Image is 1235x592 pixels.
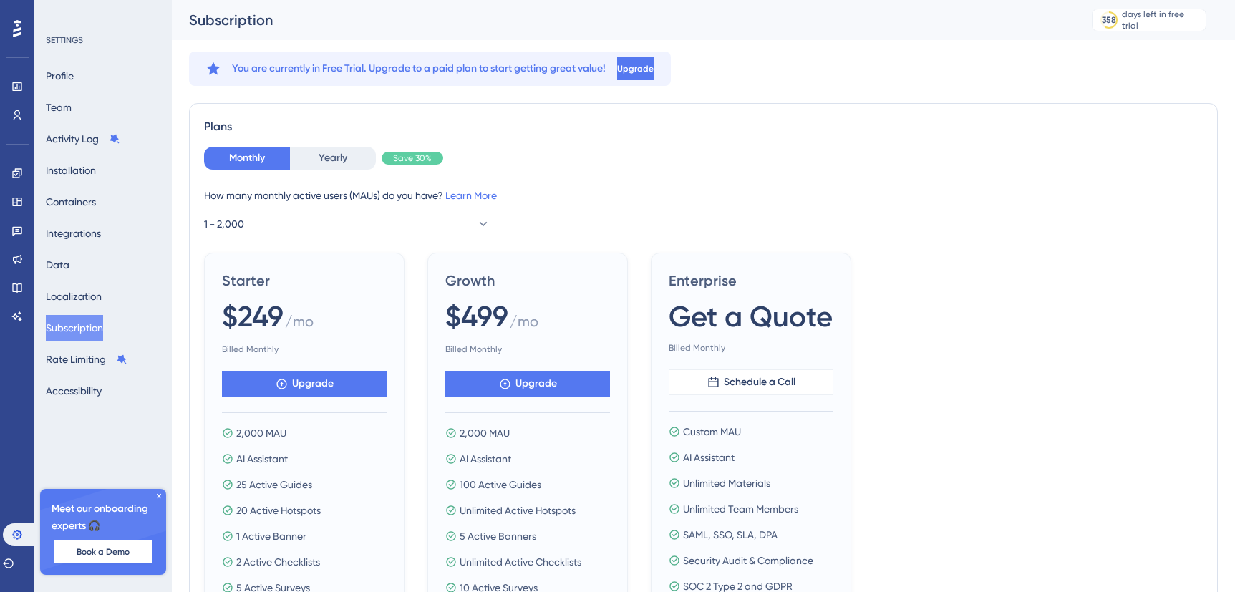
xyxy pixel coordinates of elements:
span: Billed Monthly [222,344,387,355]
span: You are currently in Free Trial. Upgrade to a paid plan to start getting great value! [232,60,606,77]
div: How many monthly active users (MAUs) do you have? [204,187,1203,204]
span: / mo [510,311,538,338]
button: Upgrade [222,371,387,397]
div: Plans [204,118,1203,135]
span: 5 Active Banners [460,528,536,545]
span: Unlimited Active Hotspots [460,502,576,519]
span: / mo [285,311,314,338]
span: $249 [222,296,284,336]
button: Book a Demo [54,540,152,563]
button: 1 - 2,000 [204,210,490,238]
span: 2 Active Checklists [236,553,320,571]
span: 1 - 2,000 [204,215,244,233]
button: Profile [46,63,74,89]
span: Upgrade [292,375,334,392]
button: Team [46,94,72,120]
span: Save 30% [393,152,432,164]
button: Localization [46,283,102,309]
button: Integrations [46,220,101,246]
button: Installation [46,157,96,183]
span: Meet our onboarding experts 🎧 [52,500,155,535]
button: Schedule a Call [669,369,833,395]
button: Subscription [46,315,103,341]
span: Billed Monthly [669,342,833,354]
div: Subscription [189,10,1056,30]
span: AI Assistant [236,450,288,467]
span: Unlimited Active Checklists [460,553,581,571]
span: Book a Demo [77,546,130,558]
button: Data [46,252,69,278]
div: days left in free trial [1122,9,1201,31]
span: Security Audit & Compliance [683,552,813,569]
button: Yearly [290,147,376,170]
span: Enterprise [669,271,833,291]
span: 20 Active Hotspots [236,502,321,519]
span: Upgrade [515,375,557,392]
span: AI Assistant [683,449,735,466]
span: 1 Active Banner [236,528,306,545]
a: Learn More [445,190,497,201]
button: Upgrade [445,371,610,397]
div: SETTINGS [46,34,162,46]
button: Rate Limiting [46,346,127,372]
button: Activity Log [46,126,120,152]
div: 358 [1102,14,1116,26]
span: 100 Active Guides [460,476,541,493]
span: 2,000 MAU [460,424,510,442]
button: Accessibility [46,378,102,404]
button: Upgrade [617,57,654,80]
span: Unlimited Materials [683,475,770,492]
span: Starter [222,271,387,291]
span: AI Assistant [460,450,511,467]
span: Growth [445,271,610,291]
iframe: UserGuiding AI Assistant Launcher [1175,535,1218,578]
span: SAML, SSO, SLA, DPA [683,526,778,543]
span: 2,000 MAU [236,424,286,442]
span: Unlimited Team Members [683,500,798,518]
span: Get a Quote [669,296,833,336]
span: Upgrade [617,63,654,74]
span: Billed Monthly [445,344,610,355]
button: Monthly [204,147,290,170]
span: Custom MAU [683,423,741,440]
span: $499 [445,296,508,336]
button: Containers [46,189,96,215]
span: Schedule a Call [724,374,795,391]
span: 25 Active Guides [236,476,312,493]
